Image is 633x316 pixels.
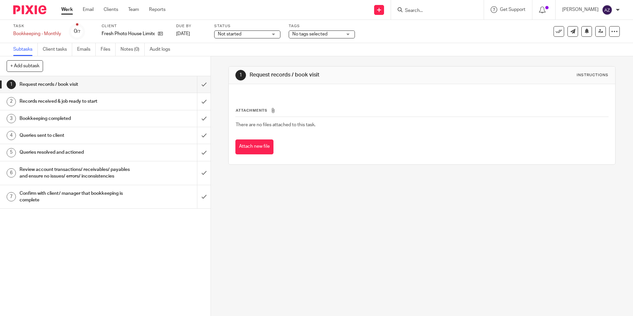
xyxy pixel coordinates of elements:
a: Files [101,43,116,56]
span: There are no files attached to this task. [236,123,316,127]
p: [PERSON_NAME] [562,6,599,13]
label: Client [102,24,168,29]
a: Team [128,6,139,13]
button: Attach new file [235,139,273,154]
div: 1 [7,80,16,89]
div: 4 [7,131,16,140]
div: 6 [7,168,16,178]
img: Pixie [13,5,46,14]
a: Notes (0) [121,43,145,56]
a: Send new email to Fresh Photo House Limited [567,26,578,37]
div: 1 [235,70,246,80]
a: Work [61,6,73,13]
a: Email [83,6,94,13]
div: 2 [7,97,16,106]
span: [DATE] [176,31,190,36]
h1: Confirm with client/ manager that bookkeeping is complete [20,188,133,205]
span: Get Support [500,7,525,12]
div: Mark as done [197,110,211,127]
input: Search [404,8,464,14]
span: Attachments [236,109,268,112]
div: 3 [7,114,16,123]
label: Task [13,24,61,29]
h1: Queries sent to client [20,131,133,140]
span: Not started [218,32,241,36]
a: Reassign task [595,26,606,37]
div: 5 [7,148,16,157]
a: Emails [77,43,96,56]
a: Clients [104,6,118,13]
label: Tags [289,24,355,29]
label: Due by [176,24,206,29]
h1: Records received & job ready to start [20,96,133,106]
span: No tags selected [292,32,327,36]
div: 7 [7,192,16,201]
div: Instructions [577,73,609,78]
img: svg%3E [602,5,612,15]
div: Mark as done [197,185,211,209]
a: Subtasks [13,43,38,56]
h1: Queries resolved and actioned [20,147,133,157]
div: Mark as done [197,144,211,161]
a: Audit logs [150,43,175,56]
div: Mark as done [197,127,211,144]
div: Bookkeeping - Monthly [13,30,61,37]
h1: Request records / book visit [20,79,133,89]
i: Open client page [158,31,163,36]
button: Snooze task [581,26,592,37]
label: Status [214,24,280,29]
h1: Bookkeeping completed [20,114,133,124]
h1: Review account transactions/ receivables/ payables and ensure no issues/ errors/ inconsistencies [20,165,133,182]
a: Client tasks [43,43,72,56]
div: Mark as done [197,161,211,185]
div: Mark as done [197,76,211,93]
a: Reports [149,6,166,13]
small: /7 [77,30,80,33]
button: + Add subtask [7,60,43,72]
p: Fresh Photo House Limited [102,30,155,37]
div: Mark as done [197,93,211,110]
div: 0 [74,27,80,35]
h1: Request records / book visit [250,72,436,79]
